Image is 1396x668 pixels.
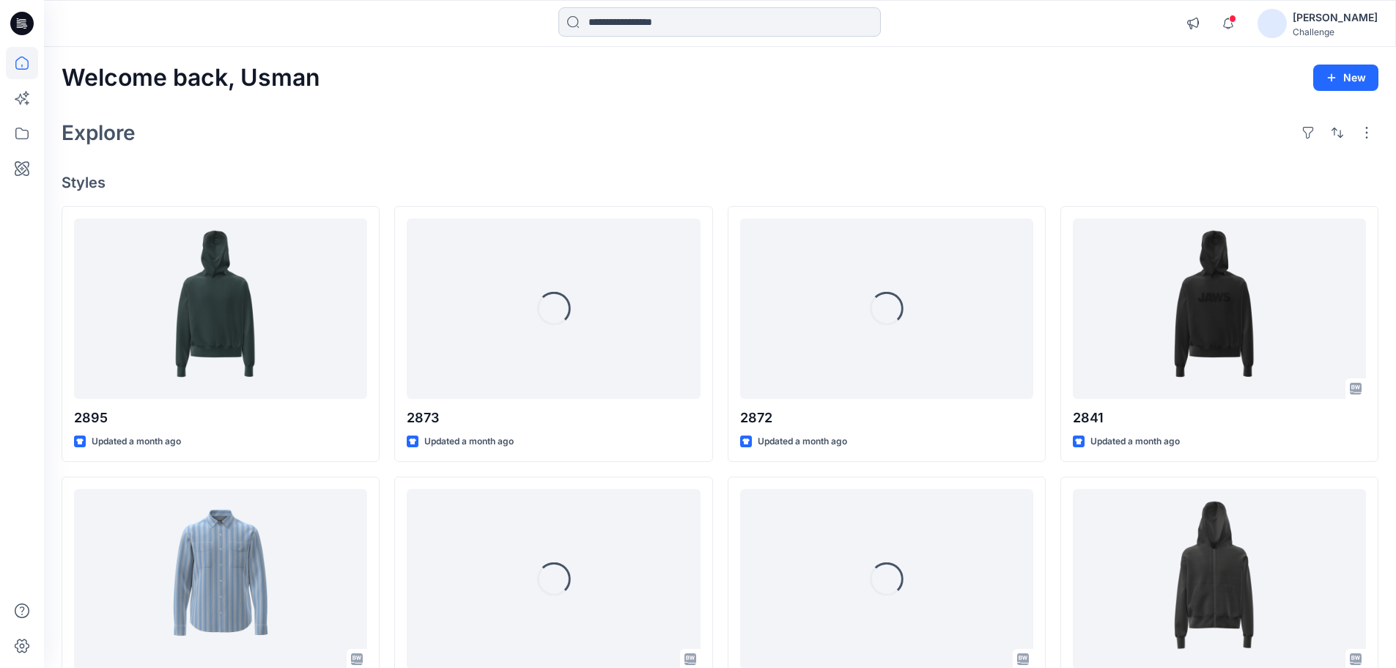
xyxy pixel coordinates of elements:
h4: Styles [62,174,1378,191]
a: 2895 [74,219,367,400]
p: Updated a month ago [92,434,181,449]
p: 2841 [1073,408,1366,428]
h2: Welcome back, Usman [62,65,320,92]
h2: Explore [62,121,136,144]
p: Updated a month ago [758,434,847,449]
p: 2872 [740,408,1033,428]
p: Updated a month ago [424,434,514,449]
p: 2873 [407,408,700,428]
div: Challenge [1293,26,1378,37]
button: New [1313,65,1378,91]
p: 2895 [74,408,367,428]
a: 2841 [1073,219,1366,400]
img: avatar [1257,9,1287,38]
div: [PERSON_NAME] [1293,9,1378,26]
p: Updated a month ago [1090,434,1180,449]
